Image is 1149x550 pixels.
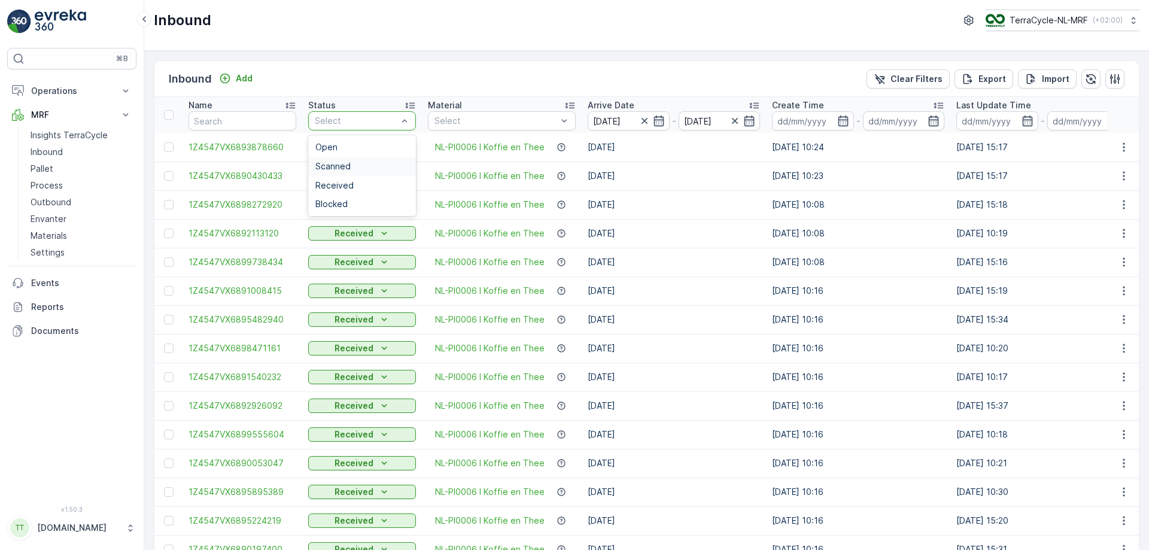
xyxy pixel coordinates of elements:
[164,142,174,152] div: Toggle Row Selected
[950,391,1135,420] td: [DATE] 15:37
[10,518,29,537] div: TT
[31,277,132,289] p: Events
[435,429,545,440] a: NL-PI0006 I Koffie en Thee
[950,420,1135,449] td: [DATE] 10:18
[189,515,296,527] a: 1Z4547VX6895224219
[308,485,416,499] button: Received
[164,516,174,525] div: Toggle Row Selected
[335,285,373,297] p: Received
[164,315,174,324] div: Toggle Row Selected
[189,457,296,469] a: 1Z4547VX6890053047
[189,429,296,440] span: 1Z4547VX6899555604
[766,391,950,420] td: [DATE] 10:16
[308,513,416,528] button: Received
[1041,114,1045,128] p: -
[7,271,136,295] a: Events
[189,342,296,354] a: 1Z4547VX6898471161
[308,427,416,442] button: Received
[1093,16,1123,25] p: ( +02:00 )
[189,285,296,297] a: 1Z4547VX6891008415
[189,371,296,383] a: 1Z4547VX6891540232
[7,79,136,103] button: Operations
[435,256,545,268] a: NL-PI0006 I Koffie en Thee
[154,11,211,30] p: Inbound
[950,334,1135,363] td: [DATE] 10:20
[435,227,545,239] a: NL-PI0006 I Koffie en Thee
[189,400,296,412] span: 1Z4547VX6892926092
[7,103,136,127] button: MRF
[308,226,416,241] button: Received
[31,146,63,158] p: Inbound
[308,370,416,384] button: Received
[189,256,296,268] span: 1Z4547VX6899738434
[582,449,766,478] td: [DATE]
[236,72,253,84] p: Add
[588,111,670,130] input: dd/mm/yyyy
[428,99,462,111] p: Material
[164,430,174,439] div: Toggle Row Selected
[772,99,824,111] p: Create Time
[31,196,71,208] p: Outbound
[335,400,373,412] p: Received
[582,219,766,248] td: [DATE]
[315,199,348,209] span: Blocked
[31,301,132,313] p: Reports
[582,334,766,363] td: [DATE]
[1010,14,1088,26] p: TerraCycle-NL-MRF
[189,314,296,326] span: 1Z4547VX6895482940
[955,69,1013,89] button: Export
[31,109,113,121] p: MRF
[35,10,86,34] img: logo_light-DOdMpM7g.png
[435,486,545,498] a: NL-PI0006 I Koffie en Thee
[435,170,545,182] span: NL-PI0006 I Koffie en Thee
[863,111,945,130] input: dd/mm/yyyy
[315,162,351,171] span: Scanned
[766,334,950,363] td: [DATE] 10:16
[164,171,174,181] div: Toggle Row Selected
[434,115,557,127] p: Select
[435,515,545,527] a: NL-PI0006 I Koffie en Thee
[435,285,545,297] a: NL-PI0006 I Koffie en Thee
[956,99,1031,111] p: Last Update Time
[986,10,1139,31] button: TerraCycle-NL-MRF(+02:00)
[867,69,950,89] button: Clear Filters
[950,363,1135,391] td: [DATE] 10:17
[950,305,1135,334] td: [DATE] 15:34
[214,71,257,86] button: Add
[308,312,416,327] button: Received
[435,141,545,153] span: NL-PI0006 I Koffie en Thee
[950,219,1135,248] td: [DATE] 10:19
[164,257,174,267] div: Toggle Row Selected
[164,487,174,497] div: Toggle Row Selected
[26,244,136,261] a: Settings
[582,478,766,506] td: [DATE]
[26,177,136,194] a: Process
[582,276,766,305] td: [DATE]
[308,456,416,470] button: Received
[26,127,136,144] a: Insights TerraCycle
[435,371,545,383] a: NL-PI0006 I Koffie en Thee
[26,227,136,244] a: Materials
[950,133,1135,162] td: [DATE] 15:17
[335,314,373,326] p: Received
[1042,73,1069,85] p: Import
[956,111,1038,130] input: dd/mm/yyyy
[164,458,174,468] div: Toggle Row Selected
[950,506,1135,535] td: [DATE] 15:20
[7,10,31,34] img: logo
[189,111,296,130] input: Search
[164,200,174,209] div: Toggle Row Selected
[582,133,766,162] td: [DATE]
[308,284,416,298] button: Received
[26,211,136,227] a: Envanter
[31,163,53,175] p: Pallet
[950,276,1135,305] td: [DATE] 15:19
[31,85,113,97] p: Operations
